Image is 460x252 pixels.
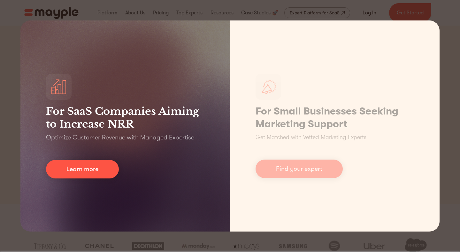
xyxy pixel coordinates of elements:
h1: For Small Businesses Seeking Marketing Support [256,105,414,130]
p: Optimize Customer Revenue with Managed Expertise [46,133,194,142]
h3: For SaaS Companies Aiming to Increase NRR [46,105,204,130]
a: Learn more [46,160,119,178]
a: Find your expert [256,160,343,178]
p: Get Matched with Vetted Marketing Experts [256,133,366,142]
